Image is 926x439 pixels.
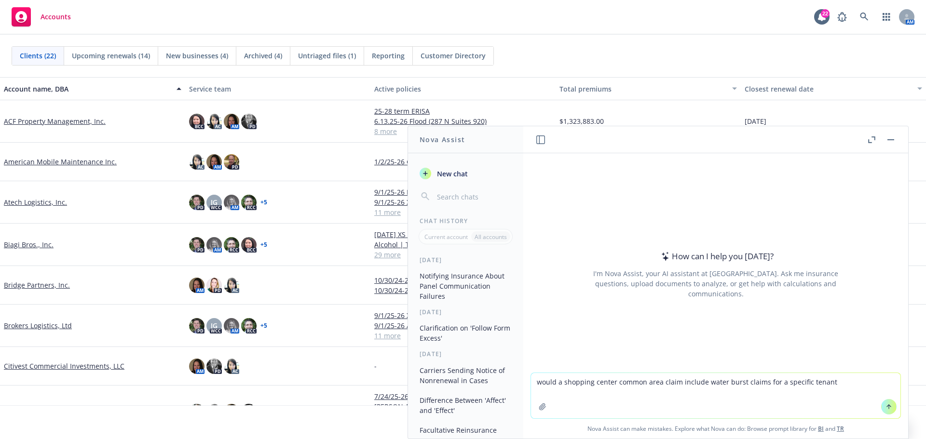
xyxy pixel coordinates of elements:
[189,278,204,293] img: photo
[374,331,552,341] a: 11 more
[374,197,552,207] a: 9/1/25-26 XS (Upland $1M x $5M)
[260,242,267,248] a: + 5
[408,308,523,316] div: [DATE]
[559,84,726,94] div: Total premiums
[818,425,824,433] a: BI
[658,250,774,263] div: How can I help you [DATE]?
[416,392,516,418] button: Difference Between 'Affect' and 'Effect'
[370,77,556,100] button: Active policies
[374,285,552,295] a: 10/30/24-25 UM 25M
[424,233,468,241] p: Current account
[244,51,282,61] span: Archived (4)
[241,195,257,210] img: photo
[166,51,228,61] span: New businesses (4)
[374,239,552,250] a: Alcohol | TTB - Benecia, [GEOGRAPHIC_DATA]
[832,7,852,27] a: Report a Bug
[559,116,604,126] span: $1,323,883.00
[260,323,267,329] a: + 5
[374,361,377,371] span: -
[374,116,552,126] a: 6.13.25-26 Flood (287 N Suites 920)
[260,200,267,205] a: + 5
[224,318,239,333] img: photo
[189,154,204,170] img: photo
[408,256,523,264] div: [DATE]
[374,126,552,136] a: 8 more
[374,275,552,285] a: 10/30/24-25 Package (Bridge -[GEOGRAPHIC_DATA])
[241,114,257,129] img: photo
[4,280,70,290] a: Bridge Partners, Inc.
[224,237,239,253] img: photo
[374,207,552,217] a: 11 more
[72,51,150,61] span: Upcoming renewals (14)
[527,419,904,439] span: Nova Assist can make mistakes. Explore what Nova can do: Browse prompt library for and
[4,84,171,94] div: Account name, DBA
[416,422,516,438] button: Facultative Reinsurance
[189,359,204,374] img: photo
[374,391,552,412] a: 7/24/25-26 Flood Policy ([STREET_ADDRESS][PERSON_NAME])
[4,197,67,207] a: Atech Logistics, Inc.
[241,404,257,419] img: photo
[224,404,239,419] img: photo
[855,7,874,27] a: Search
[189,84,367,94] div: Service team
[206,154,222,170] img: photo
[741,77,926,100] button: Closest renewal date
[206,237,222,253] img: photo
[374,320,552,331] a: 9/1/25-26 Auto (Captive)
[374,250,552,260] a: 29 more
[189,114,204,129] img: photo
[580,268,851,299] div: I'm Nova Assist, your AI assistant at [GEOGRAPHIC_DATA]. Ask me insurance questions, upload docum...
[41,13,71,21] span: Accounts
[435,169,468,179] span: New chat
[745,84,912,94] div: Closest renewal date
[224,154,239,170] img: photo
[416,362,516,388] button: Carriers Sending Notice of Nonrenewal in Cases
[374,157,552,167] a: 1/2/25-26 GL/GK Policy
[189,404,204,419] img: photo
[189,195,204,210] img: photo
[821,9,830,18] div: 22
[206,359,222,374] img: photo
[745,116,766,126] span: [DATE]
[837,425,844,433] a: TR
[206,114,222,129] img: photo
[185,77,370,100] button: Service team
[421,51,486,61] span: Customer Directory
[206,404,222,419] img: photo
[374,84,552,94] div: Active policies
[408,350,523,358] div: [DATE]
[8,3,75,30] a: Accounts
[298,51,356,61] span: Untriaged files (1)
[211,197,218,207] span: JG
[189,318,204,333] img: photo
[4,361,124,371] a: Citivest Commercial Investments, LLC
[420,134,465,145] h1: Nova Assist
[475,233,507,241] p: All accounts
[224,359,239,374] img: photo
[241,318,257,333] img: photo
[211,320,218,331] span: JG
[206,278,222,293] img: photo
[372,51,405,61] span: Reporting
[374,106,552,116] a: 25-28 term ERISA
[416,165,516,182] button: New chat
[374,187,552,197] a: 9/1/25-26 IM/MTC & Tailer PD
[224,278,239,293] img: photo
[224,114,239,129] img: photo
[20,51,56,61] span: Clients (22)
[241,237,257,253] img: photo
[374,310,552,320] a: 9/1/25-26 XS 5M (IWLAIC XS Program)
[531,373,900,418] textarea: would a shopping center common area claim include water burst claims for a specific tenant
[4,239,54,250] a: Biagi Bros., Inc.
[416,268,516,304] button: Notifying Insurance About Panel Communication Failures
[435,190,512,203] input: Search chats
[374,229,552,239] a: [DATE] XS WLL (9M xs 2M)
[224,195,239,210] img: photo
[416,320,516,346] button: Clarification on 'Follow Form Excess'
[189,237,204,253] img: photo
[408,217,523,225] div: Chat History
[877,7,896,27] a: Switch app
[556,77,741,100] button: Total premiums
[4,157,117,167] a: American Mobile Maintenance Inc.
